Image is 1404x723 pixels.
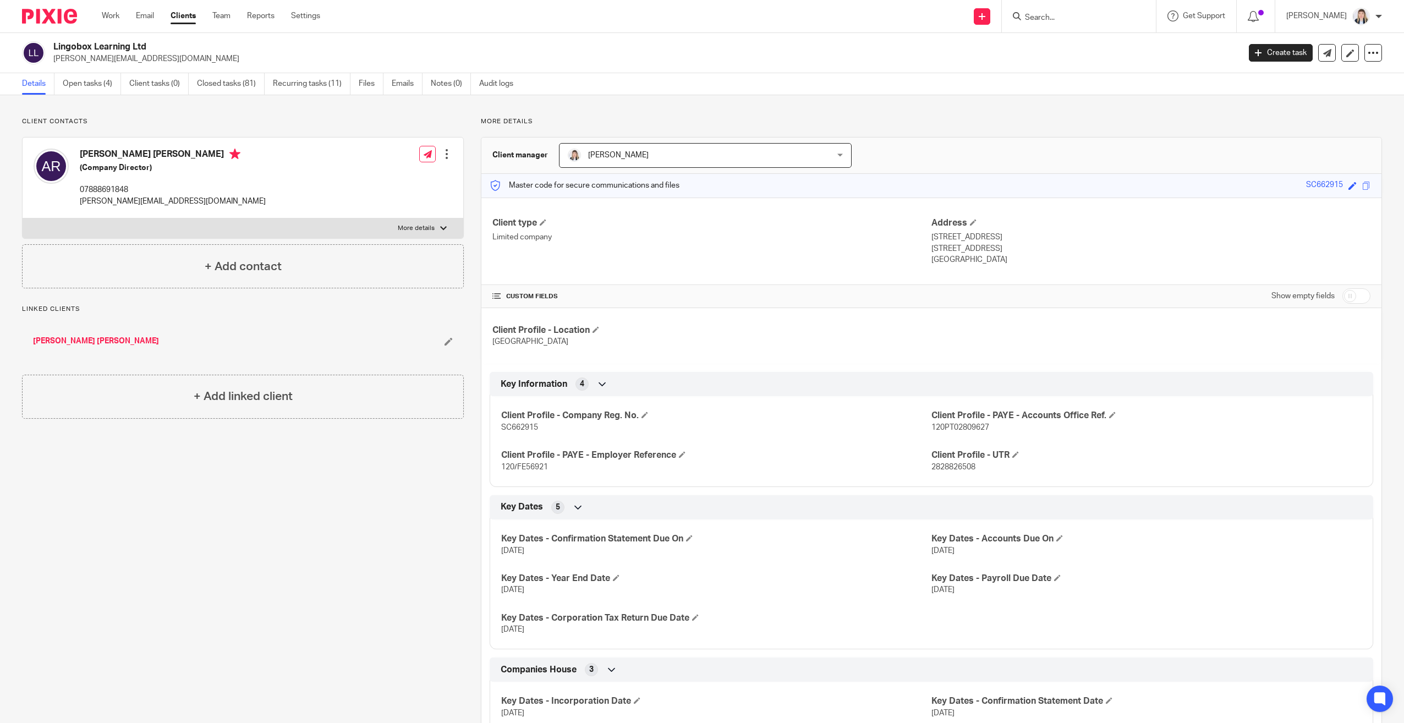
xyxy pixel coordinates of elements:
span: [PERSON_NAME] [588,151,649,159]
h4: Key Dates - Corporation Tax Return Due Date [501,612,931,624]
span: [DATE] [931,709,955,717]
h4: Client Profile - PAYE - Employer Reference [501,450,931,461]
a: Emails [392,73,423,95]
span: [GEOGRAPHIC_DATA] [492,338,568,346]
a: Work [102,10,119,21]
a: Open tasks (4) [63,73,121,95]
h4: Key Dates - Incorporation Date [501,695,931,707]
p: Master code for secure communications and files [490,180,679,191]
img: Carlean%20Parker%20Pic.jpg [568,149,581,162]
h4: [PERSON_NAME] [PERSON_NAME] [80,149,266,162]
p: More details [481,117,1382,126]
h4: Client Profile - Company Reg. No. [501,410,931,421]
a: Files [359,73,383,95]
span: [DATE] [501,709,524,717]
span: [DATE] [501,547,524,555]
a: Clients [171,10,196,21]
h4: Key Dates - Confirmation Statement Date [931,695,1362,707]
i: Primary [229,149,240,160]
h4: Key Dates - Accounts Due On [931,533,1362,545]
h3: Client manager [492,150,548,161]
p: More details [398,224,435,233]
img: Carlean%20Parker%20Pic.jpg [1352,8,1370,25]
h4: + Add linked client [194,388,293,405]
a: Settings [291,10,320,21]
span: Key Dates [501,501,543,513]
label: Show empty fields [1271,291,1335,302]
a: Details [22,73,54,95]
a: [PERSON_NAME] [PERSON_NAME] [33,336,159,347]
h4: Key Dates - Year End Date [501,573,931,584]
h2: Lingobox Learning Ltd [53,41,996,53]
p: [PERSON_NAME] [1286,10,1347,21]
p: [PERSON_NAME][EMAIL_ADDRESS][DOMAIN_NAME] [80,196,266,207]
span: Companies House [501,664,577,676]
p: [STREET_ADDRESS] [931,232,1370,243]
h4: Client type [492,217,931,229]
p: 07888691848 [80,184,266,195]
span: [DATE] [931,547,955,555]
span: [DATE] [501,626,524,633]
img: svg%3E [34,149,69,184]
a: Closed tasks (81) [197,73,265,95]
h4: Client Profile - UTR [931,450,1362,461]
img: svg%3E [22,41,45,64]
img: Pixie [22,9,77,24]
h4: + Add contact [205,258,282,275]
span: [DATE] [501,586,524,594]
p: Client contacts [22,117,464,126]
span: 2828826508 [931,463,975,471]
h4: CUSTOM FIELDS [492,292,931,301]
p: [STREET_ADDRESS] [931,243,1370,254]
p: Linked clients [22,305,464,314]
h4: Address [931,217,1370,229]
input: Search [1024,13,1123,23]
a: Audit logs [479,73,522,95]
div: SC662915 [1306,179,1343,192]
span: 4 [580,379,584,390]
a: Create task [1249,44,1313,62]
h4: Client Profile - PAYE - Accounts Office Ref. [931,410,1362,421]
a: Client tasks (0) [129,73,189,95]
h4: Key Dates - Confirmation Statement Due On [501,533,931,545]
p: [GEOGRAPHIC_DATA] [931,254,1370,265]
span: 5 [556,502,560,513]
a: Email [136,10,154,21]
h5: (Company Director) [80,162,266,173]
a: Recurring tasks (11) [273,73,350,95]
a: Notes (0) [431,73,471,95]
span: 120/FE56921 [501,463,548,471]
p: Limited company [492,232,931,243]
h4: Key Dates - Payroll Due Date [931,573,1362,584]
span: [DATE] [931,586,955,594]
span: 120PT02809627 [931,424,989,431]
span: SC662915 [501,424,538,431]
a: Team [212,10,231,21]
h4: Client Profile - Location [492,325,931,336]
span: Key Information [501,379,567,390]
span: 3 [589,664,594,675]
a: Reports [247,10,275,21]
p: [PERSON_NAME][EMAIL_ADDRESS][DOMAIN_NAME] [53,53,1232,64]
span: Get Support [1183,12,1225,20]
